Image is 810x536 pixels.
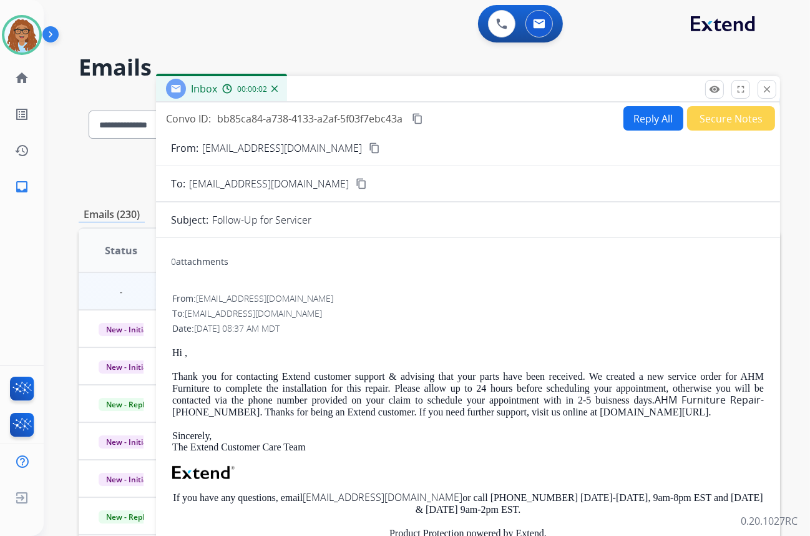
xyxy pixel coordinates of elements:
[761,84,773,95] mat-icon: close
[655,393,764,407] strong: AHM Furniture Repair-
[171,256,228,268] div: attachments
[172,347,764,359] p: Hi ,
[171,176,185,191] p: To:
[171,256,176,267] span: 0
[189,176,349,191] span: [EMAIL_ADDRESS][DOMAIN_NAME]
[172,466,235,480] img: Extend Logo
[99,360,157,374] span: New - Initial
[237,84,267,94] span: 00:00:02
[172,430,764,454] p: Sincerely, The Extend Customer Care Team
[196,292,333,304] span: [EMAIL_ADDRESS][DOMAIN_NAME]
[99,510,155,524] span: New - Reply
[212,212,311,227] p: Follow-Up for Servicer
[172,322,764,335] div: Date:
[191,82,217,96] span: Inbox
[99,398,155,411] span: New - Reply
[687,106,775,131] button: Secure Notes
[741,514,798,529] p: 0.20.1027RC
[194,322,280,334] span: [DATE] 08:37 AM MDT
[4,17,39,52] img: avatar
[14,71,29,86] mat-icon: home
[172,371,764,418] p: Thank you for contacting Extend customer support & advising that your parts have been received. W...
[369,142,380,154] mat-icon: content_copy
[171,212,208,227] p: Subject:
[112,285,130,299] span: -
[185,307,322,319] span: [EMAIL_ADDRESS][DOMAIN_NAME]
[623,106,683,131] button: Reply All
[14,143,29,158] mat-icon: history
[99,473,157,486] span: New - Initial
[202,141,362,156] p: [EMAIL_ADDRESS][DOMAIN_NAME]
[14,107,29,122] mat-icon: list_alt
[79,207,145,222] p: Emails (230)
[79,55,780,80] h2: Emails
[166,111,211,126] p: Convo ID:
[172,292,764,305] div: From:
[172,307,764,320] div: To:
[105,243,137,258] span: Status
[99,435,157,449] span: New - Initial
[99,323,157,336] span: New - Initial
[14,179,29,194] mat-icon: inbox
[709,84,720,95] mat-icon: remove_red_eye
[735,84,746,95] mat-icon: fullscreen
[303,490,462,504] a: [EMAIL_ADDRESS][DOMAIN_NAME]
[171,141,198,156] p: From:
[412,113,423,124] mat-icon: content_copy
[172,492,764,515] p: If you have any questions, email or call [PHONE_NUMBER] [DATE]-[DATE], 9am-8pm EST and [DATE] & [...
[217,112,403,126] span: bb85ca84-a738-4133-a2af-5f03f7ebc43a
[356,178,367,189] mat-icon: content_copy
